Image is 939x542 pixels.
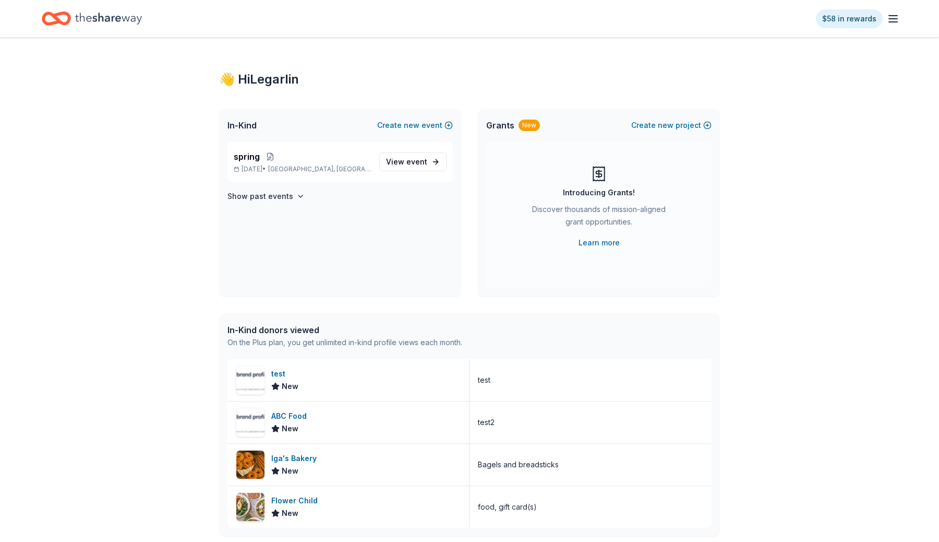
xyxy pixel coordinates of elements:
[478,416,495,429] div: test2
[379,152,447,171] a: View event
[271,452,321,465] div: Iga's Bakery
[282,380,298,393] span: New
[236,493,264,521] img: Image for Flower Child
[271,368,298,380] div: test
[631,119,712,132] button: Createnewproject
[234,165,371,173] p: [DATE] •
[282,422,298,435] span: New
[271,410,311,422] div: ABC Food
[236,408,264,437] img: Image for ABC Food
[478,501,537,513] div: food, gift card(s)
[227,190,305,203] button: Show past events
[658,119,673,132] span: new
[227,119,257,132] span: In-Kind
[478,374,490,386] div: test
[282,465,298,477] span: New
[478,458,559,471] div: Bagels and breadsticks
[816,9,883,28] a: $58 in rewards
[42,6,142,31] a: Home
[282,507,298,520] span: New
[579,237,620,249] a: Learn more
[268,165,371,173] span: [GEOGRAPHIC_DATA], [GEOGRAPHIC_DATA]
[219,71,720,88] div: 👋 Hi Legarlin
[563,186,635,199] div: Introducing Grants!
[377,119,453,132] button: Createnewevent
[404,119,419,132] span: new
[386,156,427,168] span: View
[227,336,462,349] div: On the Plus plan, you get unlimited in-kind profile views each month.
[236,451,264,479] img: Image for Iga's Bakery
[519,120,540,131] div: New
[227,190,293,203] h4: Show past events
[234,150,260,163] span: spring
[227,324,462,336] div: In-Kind donors viewed
[271,494,322,507] div: Flower Child
[528,203,670,232] div: Discover thousands of mission-aligned grant opportunities.
[406,157,427,166] span: event
[486,119,514,132] span: Grants
[236,366,264,394] img: Image for test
